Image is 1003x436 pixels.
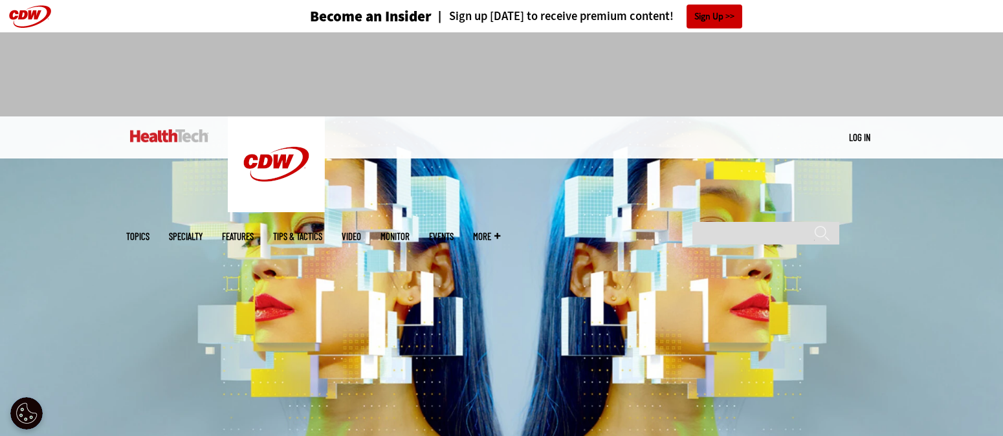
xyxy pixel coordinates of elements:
[228,202,325,215] a: CDW
[228,116,325,212] img: Home
[429,232,454,241] a: Events
[849,131,870,143] a: Log in
[169,232,203,241] span: Specialty
[273,232,322,241] a: Tips & Tactics
[432,10,674,23] a: Sign up [DATE] to receive premium content!
[687,5,742,28] a: Sign Up
[342,232,361,241] a: Video
[222,232,254,241] a: Features
[473,232,500,241] span: More
[261,9,432,24] a: Become an Insider
[130,129,208,142] img: Home
[266,45,737,104] iframe: advertisement
[849,131,870,144] div: User menu
[10,397,43,430] div: Cookie Settings
[380,232,410,241] a: MonITor
[310,9,432,24] h3: Become an Insider
[10,397,43,430] button: Open Preferences
[126,232,149,241] span: Topics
